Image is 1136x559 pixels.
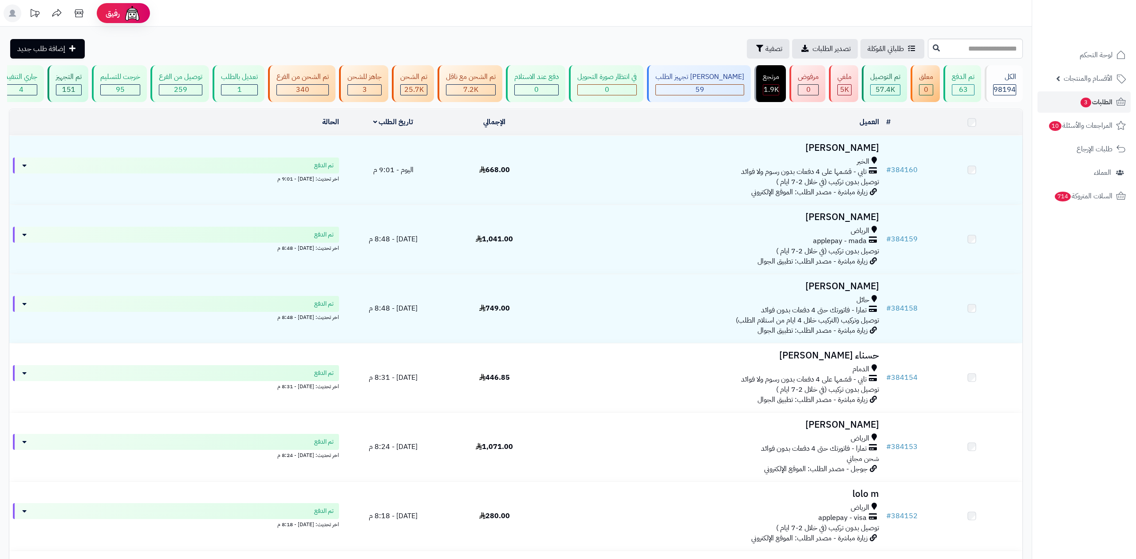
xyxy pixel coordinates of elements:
[886,511,891,521] span: #
[764,464,868,474] span: جوجل - مصدر الطلب: الموقع الإلكتروني
[221,85,257,95] div: 1
[645,65,753,102] a: [PERSON_NAME] تجهيز الطلب 59
[757,256,868,267] span: زيارة مباشرة - مصدر الطلب: تطبيق الجوال
[347,72,382,82] div: جاهز للشحن
[13,381,339,390] div: اخر تحديث: [DATE] - 8:31 م
[983,65,1025,102] a: الكل98194
[751,187,868,197] span: زيارة مباشرة - مصدر الطلب: الموقع الإلكتروني
[548,143,879,153] h3: [PERSON_NAME]
[13,312,339,321] div: اخر تحديث: [DATE] - 8:48 م
[757,325,868,336] span: زيارة مباشرة - مصدر الطلب: تطبيق الجوال
[1094,166,1111,179] span: العملاء
[856,295,869,305] span: حائل
[942,65,983,102] a: تم الدفع 63
[763,85,779,95] div: 1874
[390,65,436,102] a: تم الشحن 25.7K
[886,117,891,127] a: #
[1048,119,1112,132] span: المراجعات والأسئلة
[337,65,390,102] a: جاهز للشحن 3
[314,299,334,308] span: تم الدفع
[1037,138,1131,160] a: طلبات الإرجاع
[400,72,427,82] div: تم الشحن
[46,65,90,102] a: تم التجهيز 151
[548,212,879,222] h3: [PERSON_NAME]
[870,72,900,82] div: تم التوصيل
[741,167,867,177] span: تابي - قسّمها على 4 دفعات بدون رسوم ولا فوائد
[211,65,266,102] a: تعديل بالطلب 1
[886,234,918,244] a: #384159
[886,165,891,175] span: #
[446,85,495,95] div: 7222
[765,43,782,54] span: تصفية
[401,85,427,95] div: 25677
[1077,143,1112,155] span: طلبات الإرجاع
[736,315,879,326] span: توصيل وتركيب (التركيب خلال 4 ايام من استلام الطلب)
[369,511,418,521] span: [DATE] - 8:18 م
[1064,72,1112,85] span: الأقسام والمنتجات
[314,230,334,239] span: تم الدفع
[13,450,339,459] div: اخر تحديث: [DATE] - 8:24 م
[952,72,974,82] div: تم الدفع
[886,511,918,521] a: #384152
[363,84,367,95] span: 3
[296,84,309,95] span: 340
[1076,22,1128,40] img: logo-2.png
[100,72,140,82] div: خرجت للتسليم
[24,4,46,24] a: تحديثات المنصة
[847,453,879,464] span: شحن مجاني
[5,72,37,82] div: جاري التنفيذ
[56,72,82,82] div: تم التجهيز
[446,72,496,82] div: تم الشحن مع ناقل
[221,72,258,82] div: تعديل بالطلب
[993,72,1016,82] div: الكل
[515,85,558,95] div: 0
[655,72,744,82] div: [PERSON_NAME] تجهيز الطلب
[886,441,918,452] a: #384153
[776,177,879,187] span: توصيل بدون تركيب (في خلال 2-7 ايام )
[813,43,851,54] span: تصدير الطلبات
[695,84,704,95] span: 59
[994,84,1016,95] span: 98194
[919,85,933,95] div: 0
[237,84,242,95] span: 1
[838,85,851,95] div: 5030
[851,433,869,444] span: الرياض
[314,437,334,446] span: تم الدفع
[369,303,418,314] span: [DATE] - 8:48 م
[266,65,337,102] a: تم الشحن من الفرع 340
[369,441,418,452] span: [DATE] - 8:24 م
[763,72,779,82] div: مرتجع
[776,384,879,395] span: توصيل بدون تركيب (في خلال 2-7 ايام )
[761,444,867,454] span: تمارا - فاتورتك حتى 4 دفعات بدون فوائد
[751,533,868,543] span: زيارة مباشرة - مصدر الطلب: الموقع الإلكتروني
[149,65,211,102] a: توصيل من الفرع 259
[656,85,744,95] div: 59
[479,303,510,314] span: 749.00
[436,65,504,102] a: تم الشحن مع ناقل 7.2K
[1037,44,1131,66] a: لوحة التحكم
[476,234,513,244] span: 1,041.00
[851,226,869,236] span: الرياض
[605,84,609,95] span: 0
[788,65,827,102] a: مرفوض 0
[806,84,811,95] span: 0
[840,84,849,95] span: 5K
[818,513,867,523] span: applepay - visa
[886,165,918,175] a: #384160
[952,85,974,95] div: 63
[798,72,819,82] div: مرفوض
[514,72,559,82] div: دفع عند الاستلام
[837,72,852,82] div: ملغي
[1037,185,1131,207] a: السلات المتروكة714
[369,372,418,383] span: [DATE] - 8:31 م
[1037,162,1131,183] a: العملاء
[577,72,637,82] div: في انتظار صورة التحويل
[886,441,891,452] span: #
[548,489,879,499] h3: lolo m
[463,84,478,95] span: 7.2K
[909,65,942,102] a: معلق 0
[776,523,879,533] span: توصيل بدون تركيب (في خلال 2-7 ايام )
[886,372,918,383] a: #384154
[959,84,968,95] span: 63
[13,243,339,252] div: اخر تحديث: [DATE] - 8:48 م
